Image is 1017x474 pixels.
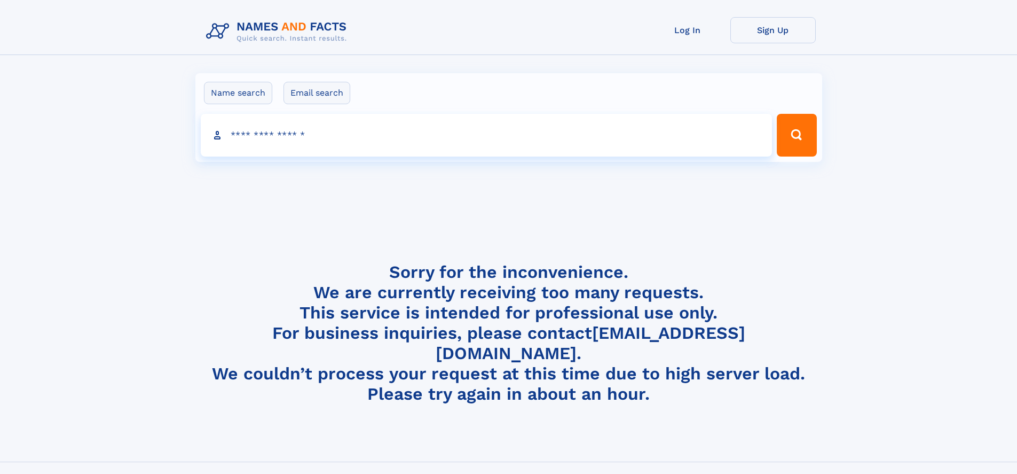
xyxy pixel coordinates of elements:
[730,17,816,43] a: Sign Up
[777,114,816,157] button: Search Button
[202,262,816,405] h4: Sorry for the inconvenience. We are currently receiving too many requests. This service is intend...
[436,323,745,363] a: [EMAIL_ADDRESS][DOMAIN_NAME]
[202,17,356,46] img: Logo Names and Facts
[645,17,730,43] a: Log In
[283,82,350,104] label: Email search
[204,82,272,104] label: Name search
[201,114,772,157] input: search input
